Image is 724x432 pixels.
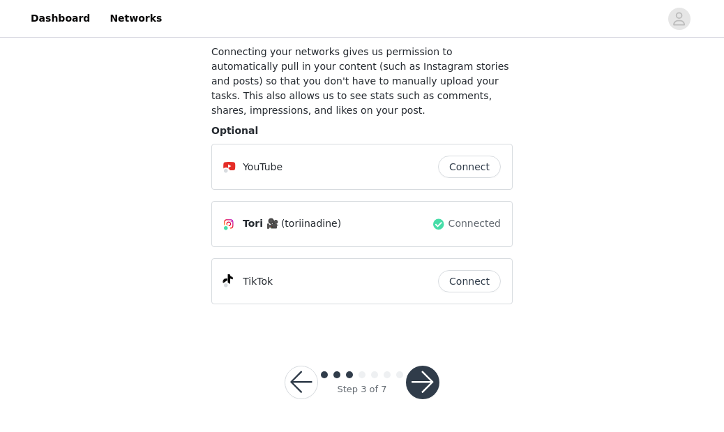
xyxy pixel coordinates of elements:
p: TikTok [243,274,273,289]
a: Networks [101,3,170,34]
div: Step 3 of 7 [337,382,386,396]
span: Tori 🎥 [243,216,278,231]
a: Dashboard [22,3,98,34]
span: (toriinadine) [281,216,341,231]
h4: Connecting your networks gives us permission to automatically pull in your content (such as Insta... [211,45,513,118]
span: Connected [448,216,501,231]
span: Optional [211,125,258,136]
img: Instagram Icon [223,218,234,230]
button: Connect [438,270,501,292]
button: Connect [438,156,501,178]
div: avatar [672,8,686,30]
p: YouTube [243,160,282,174]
